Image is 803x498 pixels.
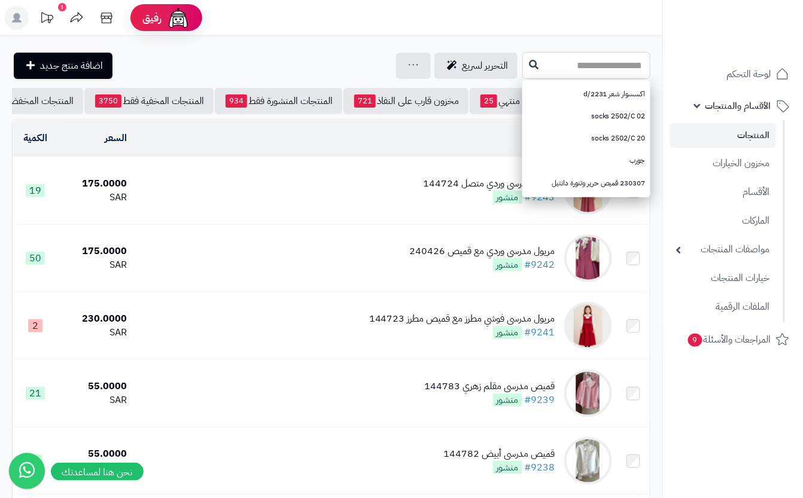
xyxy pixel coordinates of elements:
div: SAR [63,461,127,475]
div: 175.0000 [63,177,127,191]
a: #9243 [525,190,555,204]
a: المنتجات المخفية فقط3750 [84,88,214,114]
span: منشور [493,461,522,474]
a: الكمية [23,131,47,145]
div: 55.0000 [63,380,127,393]
img: مريول مدرسي وردي مع قميص 240426 [564,234,612,282]
img: قميص مدرسي أبيض 144782 [564,437,612,485]
a: مخزون منتهي25 [470,88,557,114]
a: الماركات [670,208,776,234]
a: لوحة التحكم [670,60,796,88]
img: logo-2.png [722,33,792,59]
a: المنتجات [670,123,776,148]
span: اضافة منتج جديد [40,59,103,73]
img: ai-face.png [166,6,190,30]
span: 3750 [95,94,121,108]
a: اكسسوار شعر 2231/d [522,83,650,105]
span: 50 [26,252,45,265]
img: قميص مدرسي مقلم زهري 144783 [564,369,612,417]
span: الأقسام والمنتجات [705,97,771,114]
a: #9242 [525,258,555,272]
span: المراجعات والأسئلة [687,331,771,348]
div: SAR [63,393,127,407]
span: التحرير لسريع [462,59,508,73]
a: تحديثات المنصة [32,6,62,33]
span: 934 [226,94,247,108]
a: المراجعات والأسئلة9 [670,325,796,354]
span: 2 [28,319,42,332]
div: 1 [58,3,66,11]
a: socks 2502/C 20 [522,127,650,149]
span: رفيق [142,11,162,25]
img: مريول مدرسي فوشي مطرز مع قميص مطرز 144723 [564,302,612,350]
span: منشور [493,393,522,407]
div: SAR [63,326,127,340]
div: مريول مدرسي فوشي مطرز مع قميص مطرز 144723 [369,312,555,326]
span: 25 [480,94,497,108]
a: مخزون الخيارات [670,151,776,176]
a: جورب [522,149,650,172]
a: الأقسام [670,179,776,205]
span: منشور [493,326,522,339]
div: قميص مدرسي أبيض 144782 [444,447,555,461]
div: SAR [63,191,127,204]
span: لوحة التحكم [727,66,771,83]
a: الملفات الرقمية [670,294,776,320]
a: #9241 [525,325,555,340]
span: منشور [493,191,522,204]
div: مريول مدرسي وردي مع قميص 240426 [410,245,555,258]
span: 721 [354,94,376,108]
a: المنتجات المنشورة فقط934 [215,88,342,114]
div: مريول مدرسي وردي متصل 144724 [424,177,555,191]
div: SAR [63,258,127,272]
a: مواصفات المنتجات [670,237,776,262]
span: منشور [493,258,522,271]
a: اضافة منتج جديد [14,53,112,79]
div: قميص مدرسي مقلم زهري 144783 [425,380,555,393]
a: التحرير لسريع [434,53,518,79]
span: 9 [688,334,702,347]
a: 230307 قميص حرير وتنورة دانتيل [522,172,650,194]
a: السعر [105,131,127,145]
a: #9238 [525,460,555,475]
div: 230.0000 [63,312,127,326]
a: خيارات المنتجات [670,265,776,291]
span: 21 [26,387,45,400]
a: #9239 [525,393,555,407]
div: 175.0000 [63,245,127,258]
div: 55.0000 [63,447,127,461]
a: مخزون قارب على النفاذ721 [343,88,469,114]
span: 19 [26,184,45,197]
a: socks 2502/C 02 [522,105,650,127]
